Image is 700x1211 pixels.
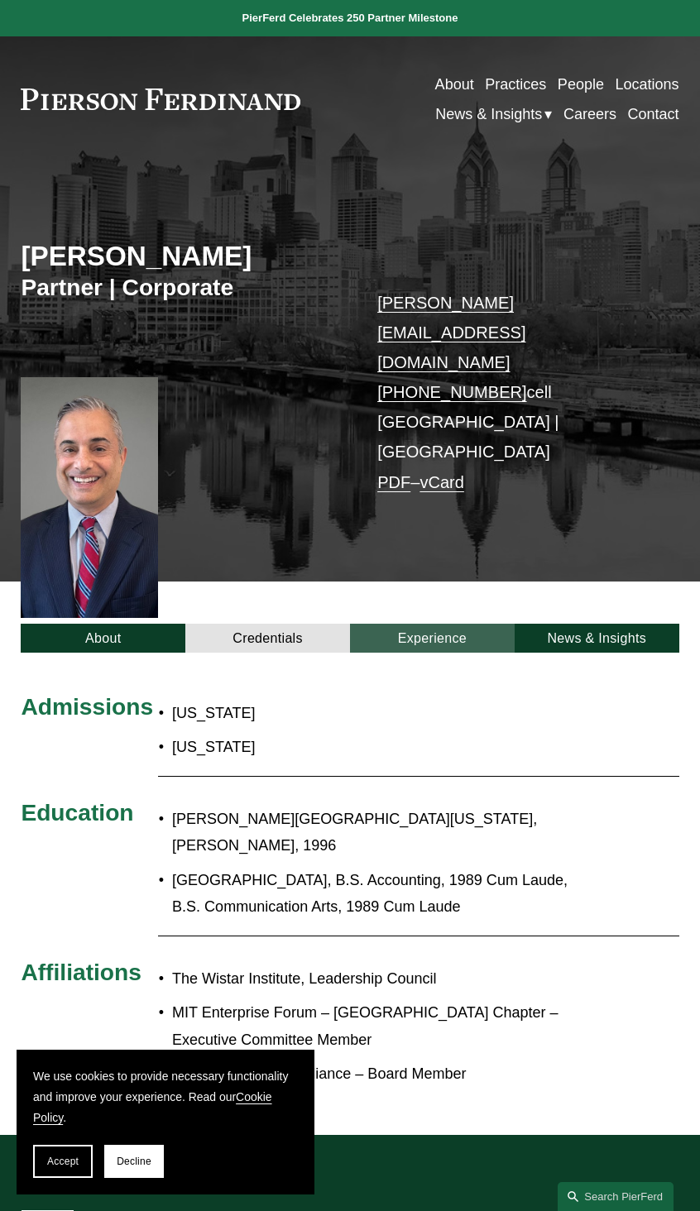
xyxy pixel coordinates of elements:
h3: Partner | Corporate [21,273,350,302]
a: folder dropdown [435,99,552,129]
a: Search this site [558,1182,674,1211]
p: [PERSON_NAME][GEOGRAPHIC_DATA][US_STATE], [PERSON_NAME], 1996 [172,806,597,859]
a: [PERSON_NAME][EMAIL_ADDRESS][DOMAIN_NAME] [377,294,525,371]
a: Locations [616,69,679,99]
button: Accept [33,1145,93,1178]
a: Experience [350,624,515,652]
a: Careers [563,99,616,129]
a: Contact [628,99,679,129]
a: Practices [485,69,546,99]
span: Decline [117,1156,151,1167]
a: People [558,69,604,99]
h2: [PERSON_NAME] [21,240,350,273]
button: Decline [104,1145,164,1178]
p: MIT Enterprise Forum – [GEOGRAPHIC_DATA] Chapter – Executive Committee Member [172,999,597,1053]
a: About [21,624,185,652]
p: The Wistar Institute, Leadership Council [172,965,597,992]
p: [GEOGRAPHIC_DATA], B.S. Accounting, 1989 Cum Laude, B.S. Communication Arts, 1989 Cum Laude [172,867,597,921]
a: News & Insights [515,624,679,652]
p: cell [GEOGRAPHIC_DATA] | [GEOGRAPHIC_DATA] – [377,288,651,497]
p: We use cookies to provide necessary functionality and improve your experience. Read our . [33,1066,298,1128]
a: About [435,69,474,99]
span: Affiliations [21,959,141,985]
span: Education [21,799,133,826]
span: Accept [47,1156,79,1167]
p: [US_STATE] [172,734,405,760]
a: PDF [377,473,410,491]
span: Admissions [21,693,153,720]
a: Credentials [185,624,350,652]
a: [PHONE_NUMBER] [377,383,526,401]
a: Cookie Policy [33,1090,272,1124]
a: vCard [420,473,463,491]
section: Cookie banner [17,1050,314,1194]
span: News & Insights [435,101,542,127]
p: [US_STATE] [172,700,405,726]
p: Strategic Investors Alliance – Board Member [172,1060,597,1087]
